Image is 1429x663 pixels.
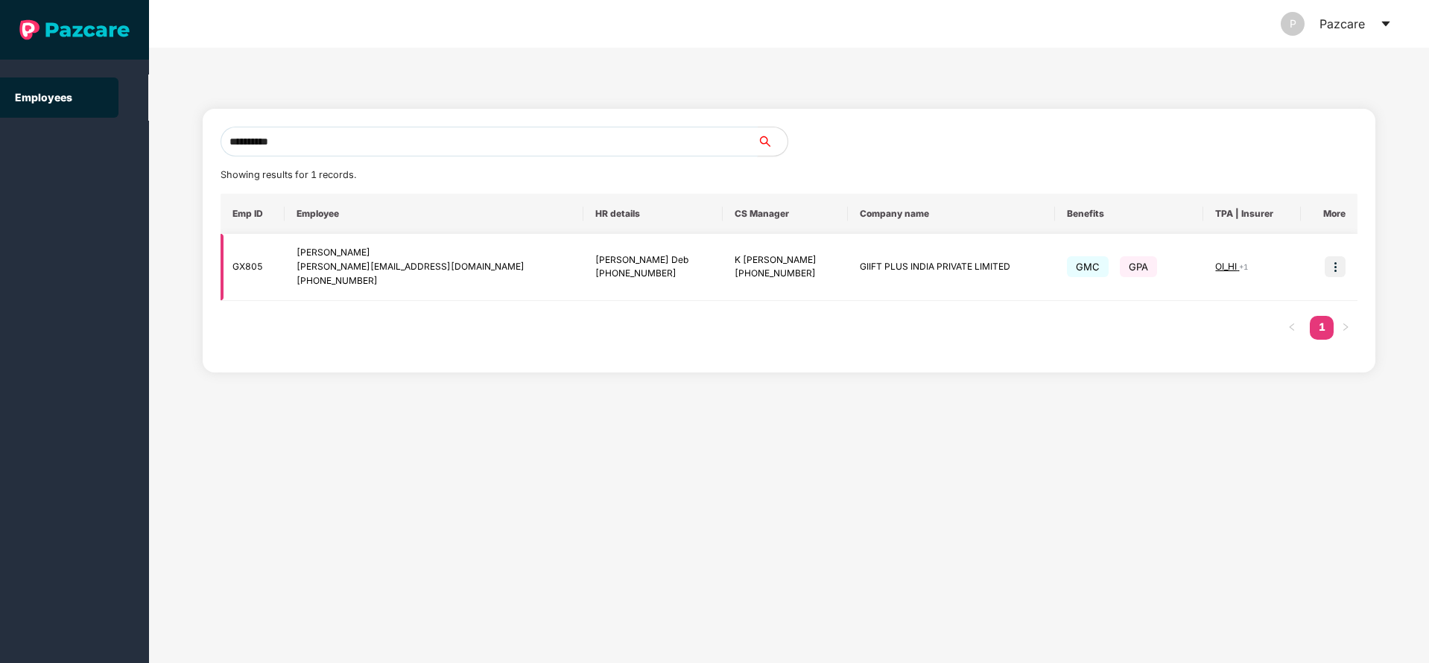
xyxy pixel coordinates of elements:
[595,267,710,281] div: [PHONE_NUMBER]
[735,253,837,267] div: K [PERSON_NAME]
[1290,12,1296,36] span: P
[1203,194,1301,234] th: TPA | Insurer
[1067,256,1109,277] span: GMC
[297,260,571,274] div: [PERSON_NAME][EMAIL_ADDRESS][DOMAIN_NAME]
[221,194,285,234] th: Emp ID
[583,194,722,234] th: HR details
[1310,316,1334,338] a: 1
[1280,316,1304,340] li: Previous Page
[1334,316,1357,340] button: right
[1310,316,1334,340] li: 1
[1120,256,1157,277] span: GPA
[1055,194,1203,234] th: Benefits
[735,267,837,281] div: [PHONE_NUMBER]
[595,253,710,267] div: [PERSON_NAME] Deb
[848,194,1055,234] th: Company name
[297,246,571,260] div: [PERSON_NAME]
[1301,194,1357,234] th: More
[1334,316,1357,340] li: Next Page
[848,234,1055,301] td: GIIFT PLUS INDIA PRIVATE LIMITED
[1280,316,1304,340] button: left
[285,194,583,234] th: Employee
[757,127,788,156] button: search
[221,234,285,301] td: GX805
[221,169,356,180] span: Showing results for 1 records.
[15,91,72,104] a: Employees
[1341,323,1350,331] span: right
[1239,262,1248,271] span: + 1
[1325,256,1346,277] img: icon
[1287,323,1296,331] span: left
[1380,18,1392,30] span: caret-down
[1215,261,1239,272] span: OI_HI
[757,136,788,147] span: search
[297,274,571,288] div: [PHONE_NUMBER]
[723,194,849,234] th: CS Manager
